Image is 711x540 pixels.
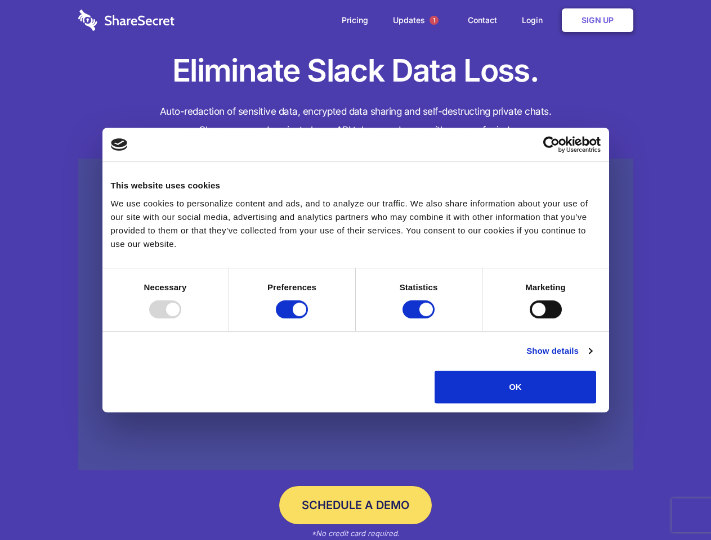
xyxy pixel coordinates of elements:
h4: Auto-redaction of sensitive data, encrypted data sharing and self-destructing private chats. Shar... [78,102,633,139]
a: Show details [526,344,592,358]
strong: Necessary [144,282,187,292]
strong: Statistics [400,282,438,292]
strong: Marketing [525,282,566,292]
img: logo [111,138,128,151]
strong: Preferences [267,282,316,292]
a: Schedule a Demo [279,486,432,524]
span: 1 [430,16,439,25]
h1: Eliminate Slack Data Loss. [78,51,633,91]
a: Pricing [330,3,379,38]
a: Usercentrics Cookiebot - opens in a new window [502,136,601,153]
a: Wistia video thumbnail [78,159,633,471]
button: OK [435,371,596,403]
a: Contact [457,3,508,38]
div: This website uses cookies [111,179,601,192]
a: Login [511,3,560,38]
em: *No credit card required. [311,529,400,538]
a: Sign Up [562,8,633,32]
img: logo-wordmark-white-trans-d4663122ce5f474addd5e946df7df03e33cb6a1c49d2221995e7729f52c070b2.svg [78,10,175,31]
div: We use cookies to personalize content and ads, and to analyze our traffic. We also share informat... [111,197,601,251]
